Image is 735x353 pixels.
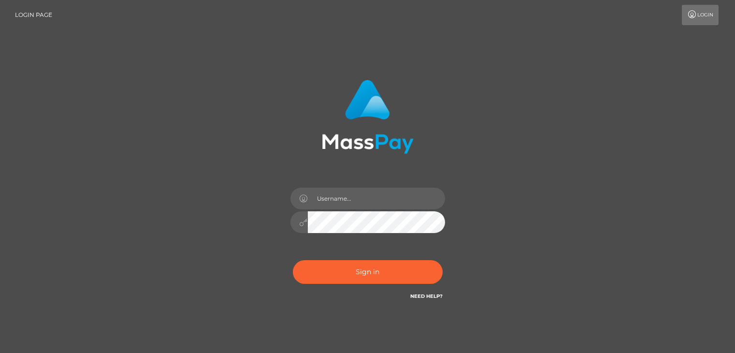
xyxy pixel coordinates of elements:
[308,188,445,209] input: Username...
[293,260,443,284] button: Sign in
[410,293,443,299] a: Need Help?
[322,80,414,154] img: MassPay Login
[15,5,52,25] a: Login Page
[682,5,719,25] a: Login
